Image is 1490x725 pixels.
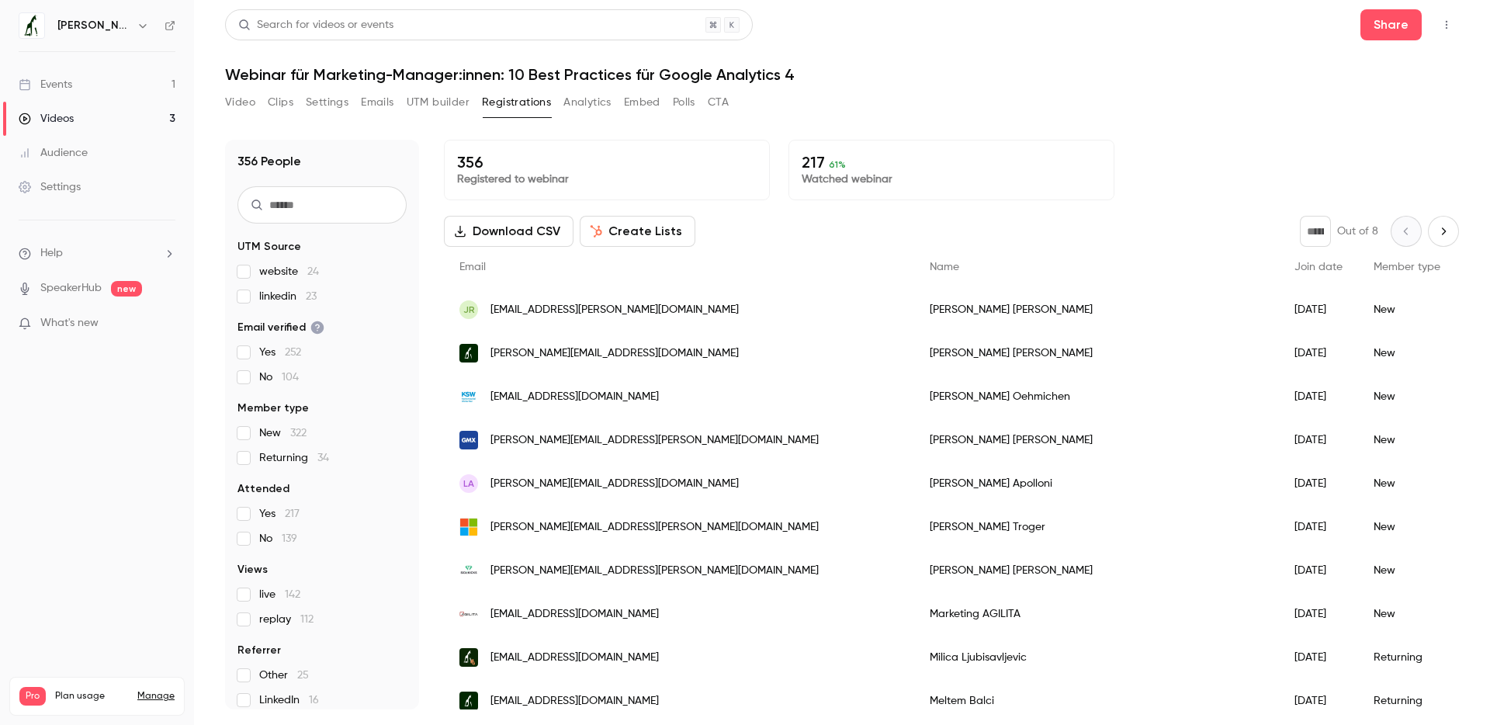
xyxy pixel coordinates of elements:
div: [PERSON_NAME] Troger [914,505,1279,549]
span: Attended [237,481,289,497]
span: Member type [1374,262,1440,272]
div: New [1358,505,1456,549]
button: Settings [306,90,348,115]
span: 217 [285,508,300,519]
div: New [1358,549,1456,592]
div: [PERSON_NAME] [PERSON_NAME] [914,549,1279,592]
div: Videos [19,111,74,127]
span: 23 [306,291,317,302]
img: gmx.ch [459,431,478,449]
div: Events [19,77,72,92]
img: Jung von Matt IMPACT [19,13,44,38]
span: Yes [259,345,301,360]
div: [DATE] [1279,331,1358,375]
img: jvmimpact.ch [459,344,478,362]
span: 61 % [829,159,846,170]
button: Clips [268,90,293,115]
h6: [PERSON_NAME] von [PERSON_NAME] IMPACT [57,18,130,33]
span: Email verified [237,320,324,335]
span: Returning [259,450,329,466]
button: Embed [624,90,660,115]
span: 104 [282,372,299,383]
p: Watched webinar [802,172,1101,187]
li: help-dropdown-opener [19,245,175,262]
span: [EMAIL_ADDRESS][DOMAIN_NAME] [490,606,659,623]
span: JR [463,303,475,317]
div: New [1358,375,1456,418]
span: 25 [297,670,309,681]
button: Next page [1428,216,1459,247]
img: jvmimpact.ch [459,692,478,710]
span: website [259,264,319,279]
button: Analytics [563,90,612,115]
span: 322 [290,428,307,439]
span: New [259,425,307,441]
span: 112 [300,614,314,625]
button: Top Bar Actions [1434,12,1459,37]
img: outlook.com [459,518,478,536]
button: Create Lists [580,216,695,247]
div: Meltem Balci [914,679,1279,723]
span: No [259,369,299,385]
div: [PERSON_NAME] [PERSON_NAME] [914,418,1279,462]
span: Pro [19,687,46,706]
span: Help [40,245,63,262]
div: Settings [19,179,81,195]
div: [DATE] [1279,288,1358,331]
img: jvm.ch [459,648,478,667]
span: 252 [285,347,301,358]
button: UTM builder [407,90,470,115]
span: replay [259,612,314,627]
p: 217 [802,153,1101,172]
p: Out of 8 [1337,224,1378,239]
div: [PERSON_NAME] [PERSON_NAME] [914,288,1279,331]
span: What's new [40,315,99,331]
img: yoursidekicks.com [459,561,478,580]
span: 3 [152,708,157,717]
span: live [259,587,300,602]
span: Referrer [237,643,281,658]
div: New [1358,418,1456,462]
img: ksw.ch [459,387,478,406]
span: 24 [307,266,319,277]
p: Registered to webinar [457,172,757,187]
div: [DATE] [1279,505,1358,549]
button: Polls [673,90,695,115]
span: Email [459,262,486,272]
a: Manage [137,690,175,702]
div: [DATE] [1279,418,1358,462]
span: [PERSON_NAME][EMAIL_ADDRESS][PERSON_NAME][DOMAIN_NAME] [490,563,819,579]
span: Member type [237,401,309,416]
span: Plan usage [55,690,128,702]
button: Download CSV [444,216,573,247]
div: [DATE] [1279,679,1358,723]
button: Video [225,90,255,115]
span: 139 [282,533,297,544]
span: linkedin [259,289,317,304]
img: agilita.ch [459,605,478,623]
span: UTM Source [237,239,301,255]
div: Search for videos or events [238,17,393,33]
button: Registrations [482,90,551,115]
div: New [1358,331,1456,375]
span: Views [237,562,268,578]
span: [PERSON_NAME][EMAIL_ADDRESS][DOMAIN_NAME] [490,345,739,362]
button: Share [1360,9,1422,40]
div: Milica Ljubisavljevic [914,636,1279,679]
a: SpeakerHub [40,280,102,297]
div: [PERSON_NAME] Apolloni [914,462,1279,505]
span: new [111,281,142,297]
div: Returning [1358,679,1456,723]
div: New [1358,288,1456,331]
span: LA [463,477,474,491]
span: [PERSON_NAME][EMAIL_ADDRESS][PERSON_NAME][DOMAIN_NAME] [490,432,819,449]
button: CTA [708,90,729,115]
span: [EMAIL_ADDRESS][PERSON_NAME][DOMAIN_NAME] [490,302,739,318]
span: Other [259,668,309,683]
span: 34 [317,453,329,463]
div: [DATE] [1279,549,1358,592]
p: / 90 [152,706,175,720]
span: [PERSON_NAME][EMAIL_ADDRESS][PERSON_NAME][DOMAIN_NAME] [490,519,819,536]
div: [DATE] [1279,375,1358,418]
div: [PERSON_NAME] [PERSON_NAME] [914,331,1279,375]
